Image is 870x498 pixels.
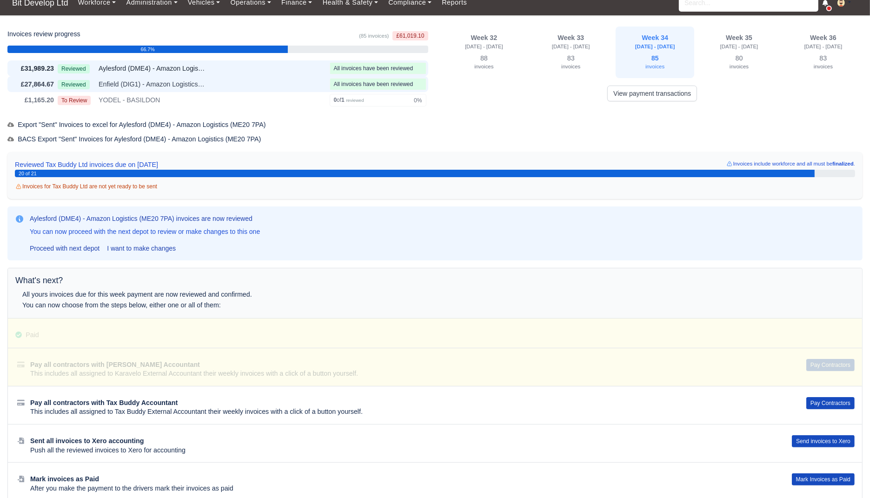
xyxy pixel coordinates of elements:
strong: 1 [341,97,345,103]
small: [DATE] - [DATE] [804,44,843,49]
div: 80 [705,53,773,73]
span: Export "Sent" Invoices to excel for Aylesford (DME4) - Amazon Logistics (ME20 7PA) [7,121,266,128]
div: Week 35 [705,34,773,42]
a: 20 of 21 [15,170,855,177]
span: Invoices for Tax Buddy Ltd are not yet ready to be sent [15,183,157,190]
small: [DATE] - [DATE] [635,44,675,49]
div: Week 36 [790,34,857,42]
div: 20 of 21 [19,170,851,178]
div: Sent all invoices to Xero accounting [30,437,770,446]
span: Reviewed [58,80,90,89]
div: Week 33 [537,34,604,42]
small: (85 invoices) [359,33,389,39]
small: Invoices include workforce and all must be . [726,159,855,170]
small: invoices [561,64,580,69]
div: Push all the reviewed invoices to Xero for accounting [30,446,770,455]
small: invoices [645,64,664,69]
span: Reviewed Tax Buddy Ltd invoices due on [DATE] [15,159,158,170]
a: Proceed with next depot [26,241,103,256]
small: invoices [474,64,493,69]
div: £27,864.67 [9,79,54,90]
div: 83 [537,53,604,73]
small: invoices [730,64,749,69]
div: 83 [790,53,857,73]
div: After you make the payment to the drivers mark their invoices as paid [30,484,770,493]
h3: Aylesford (DME4) - Amazon Logistics (ME20 7PA) invoices are now reviewed [30,214,260,223]
h6: Invoices review progress [7,30,80,38]
a: I want to make changes [103,241,179,256]
small: invoices [814,64,833,69]
p: You can now proceed with the next depot to review or make changes to this one [30,227,260,236]
span: Reviewed [58,64,90,73]
h5: What's next? [15,276,855,286]
span: To Review [58,96,91,105]
div: Week 32 [448,34,521,42]
div: 88 [448,53,521,73]
span: Aylesford (DME4) - Amazon Logistics (ME20 7PA) [99,63,206,74]
strong: finalized [832,161,854,166]
span: All invoices have been reviewed [334,81,413,87]
div: 85 [621,53,689,73]
strong: 0 [334,97,337,103]
div: of [334,96,364,104]
div: This includes all assigned to Tax Buddy External Accountant their weekly invoices with a click of... [30,407,784,417]
div: Week 34 [621,34,689,42]
small: [DATE] - [DATE] [465,44,503,49]
button: Pay Contractors [806,397,855,409]
span: All invoices have been reviewed [334,65,413,72]
div: £1,165.20 [9,95,54,106]
small: [DATE] - [DATE] [552,44,590,49]
iframe: Chat Widget [824,453,870,498]
small: [DATE] - [DATE] [720,44,758,49]
div: 66.7% [7,46,288,53]
div: Mark invoices as Paid [30,475,770,484]
div: All yours invoices due for this week payment are now reviewed and confirmed. [22,289,638,300]
div: You can now choose from the steps below, either one or all of them: [22,300,638,311]
span: £61,019.10 [392,31,428,40]
div: £31,989.23 [9,63,54,74]
a: View payment transactions [607,86,697,101]
span: 0% [414,97,422,104]
button: Mark Invoices as Paid [792,473,855,485]
div: Pay all contractors with Tax Buddy Accountant [30,398,784,408]
small: reviewed [346,98,364,103]
span: YODEL - BASILDON [99,95,160,106]
span: BACS Export "Sent" Invoices for Aylesford (DME4) - Amazon Logistics (ME20 7PA) [7,135,261,143]
button: Send invoices to Xero [792,435,855,447]
span: Enfield (DIG1) - Amazon Logistics ULEZ (EN3 7PZ) [99,79,206,90]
